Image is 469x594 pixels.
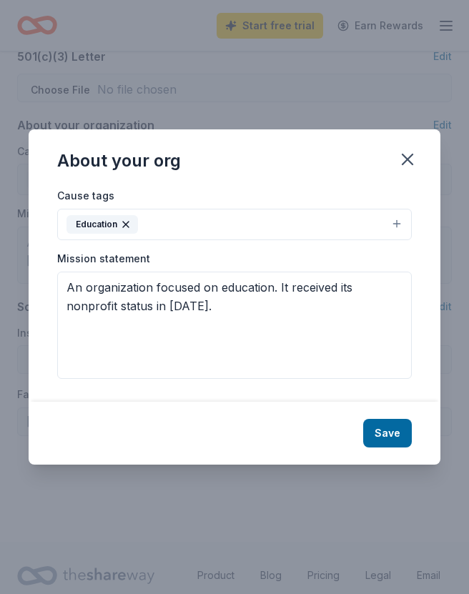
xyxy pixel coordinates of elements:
[57,252,150,266] label: Mission statement
[57,149,181,172] div: About your org
[363,419,412,447] button: Save
[57,189,114,203] label: Cause tags
[57,272,412,379] textarea: An organization focused on education. It received its nonprofit status in [DATE].
[57,209,412,240] button: Education
[66,215,138,234] div: Education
